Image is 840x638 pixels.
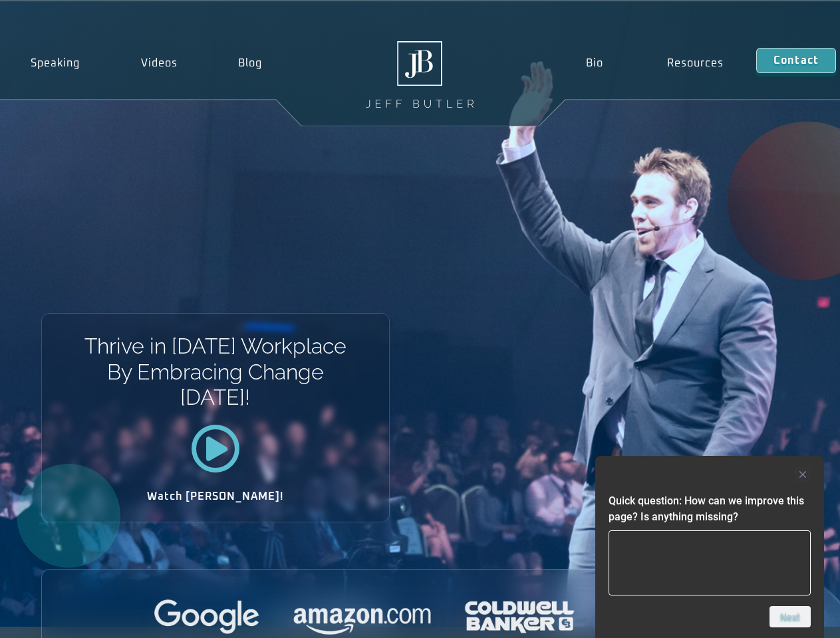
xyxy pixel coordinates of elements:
[553,48,756,78] nav: Menu
[110,48,208,78] a: Videos
[635,48,756,78] a: Resources
[553,48,635,78] a: Bio
[609,493,811,525] h2: Quick question: How can we improve this page? Is anything missing?
[770,606,811,627] button: Next question
[208,48,293,78] a: Blog
[795,467,811,482] button: Hide survey
[609,530,811,595] textarea: Quick question: How can we improve this page? Is anything missing?
[83,334,347,410] h1: Thrive in [DATE] Workplace By Embracing Change [DATE]!
[756,48,836,73] a: Contact
[88,491,343,502] h2: Watch [PERSON_NAME]!
[609,467,811,627] div: Quick question: How can we improve this page? Is anything missing?
[773,55,819,66] span: Contact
